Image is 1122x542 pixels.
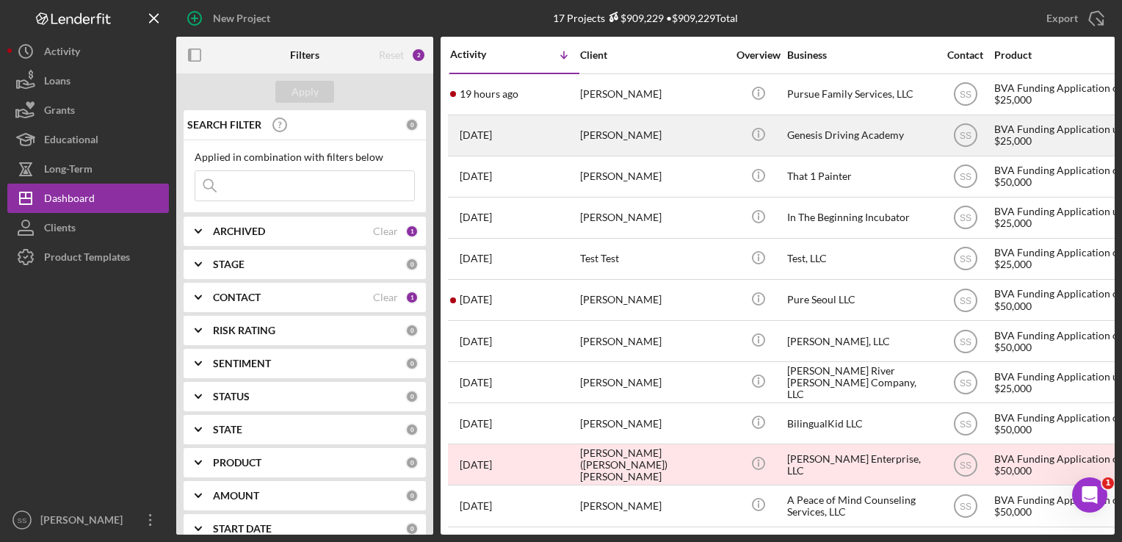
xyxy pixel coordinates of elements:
div: [PERSON_NAME] River [PERSON_NAME] Company, LLC [787,363,934,402]
div: Clients [44,213,76,246]
time: 2025-08-27 12:15 [460,418,492,430]
div: 0 [405,118,419,131]
text: SS [959,460,971,470]
b: START DATE [213,523,272,535]
div: Reset [379,49,404,61]
div: In The Beginning Incubator [787,198,934,237]
b: AMOUNT [213,490,259,502]
div: Educational [44,125,98,158]
div: [PERSON_NAME] ([PERSON_NAME]) [PERSON_NAME] [580,445,727,484]
div: Export [1046,4,1078,33]
text: SS [959,213,971,223]
text: SS [959,172,971,182]
text: SS [959,131,971,141]
div: 0 [405,357,419,370]
text: SS [959,254,971,264]
div: Test, LLC [787,239,934,278]
text: SS [959,377,971,388]
div: 0 [405,522,419,535]
time: 2025-09-23 17:44 [460,170,492,182]
div: [PERSON_NAME] Enterprise, LLC [787,445,934,484]
b: ARCHIVED [213,225,265,237]
button: Loans [7,66,169,95]
b: SEARCH FILTER [187,119,261,131]
div: 1 [405,291,419,304]
button: Activity [7,37,169,66]
div: Clear [373,225,398,237]
div: Overview [731,49,786,61]
div: 0 [405,390,419,403]
b: STATE [213,424,242,436]
div: [PERSON_NAME] [580,75,727,114]
button: Product Templates [7,242,169,272]
b: STAGE [213,259,245,270]
text: SS [959,295,971,306]
div: Pursue Family Services, LLC [787,75,934,114]
time: 2025-09-24 12:28 [460,129,492,141]
text: SS [959,419,971,429]
div: 0 [405,489,419,502]
div: 0 [405,324,419,337]
div: [PERSON_NAME] [580,486,727,525]
div: That 1 Painter [787,157,934,196]
button: Export [1032,4,1115,33]
button: Grants [7,95,169,125]
time: 2025-09-19 14:51 [460,294,492,306]
div: Client [580,49,727,61]
div: Apply [292,81,319,103]
div: A Peace of Mind Counseling Services, LLC [787,486,934,525]
div: 17 Projects • $909,229 Total [553,12,738,24]
button: Dashboard [7,184,169,213]
time: 2025-09-03 15:31 [460,336,492,347]
div: Pure Seoul LLC [787,281,934,319]
div: Activity [44,37,80,70]
div: [PERSON_NAME] [580,363,727,402]
button: Long-Term [7,154,169,184]
iframe: Intercom live chat [1072,477,1107,513]
b: CONTACT [213,292,261,303]
span: 1 [1102,477,1114,489]
button: Apply [275,81,334,103]
time: 2025-08-20 23:39 [460,459,492,471]
time: 2025-09-22 13:45 [460,253,492,264]
time: 2025-09-22 14:24 [460,212,492,223]
div: Applied in combination with filters below [195,151,415,163]
text: SS [959,336,971,347]
b: Filters [290,49,319,61]
div: Clear [373,292,398,303]
div: [PERSON_NAME] [580,157,727,196]
div: Grants [44,95,75,129]
time: 2025-08-27 15:59 [460,377,492,389]
div: 0 [405,456,419,469]
b: STATUS [213,391,250,402]
div: [PERSON_NAME] [580,322,727,361]
div: 0 [405,258,419,271]
text: SS [959,502,971,512]
div: Test Test [580,239,727,278]
div: Loans [44,66,70,99]
div: Business [787,49,934,61]
div: [PERSON_NAME] [580,404,727,443]
div: Dashboard [44,184,95,217]
div: Genesis Driving Academy [787,116,934,155]
div: BilingualKid LLC [787,404,934,443]
div: Activity [450,48,515,60]
button: Educational [7,125,169,154]
div: $909,229 [605,12,664,24]
div: 2 [411,48,426,62]
button: Clients [7,213,169,242]
div: [PERSON_NAME], LLC [787,322,934,361]
time: 2025-08-14 17:50 [460,500,492,512]
div: [PERSON_NAME] [580,198,727,237]
div: 1 [405,225,419,238]
button: New Project [176,4,285,33]
div: Product Templates [44,242,130,275]
div: 0 [405,423,419,436]
text: SS [18,516,27,524]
